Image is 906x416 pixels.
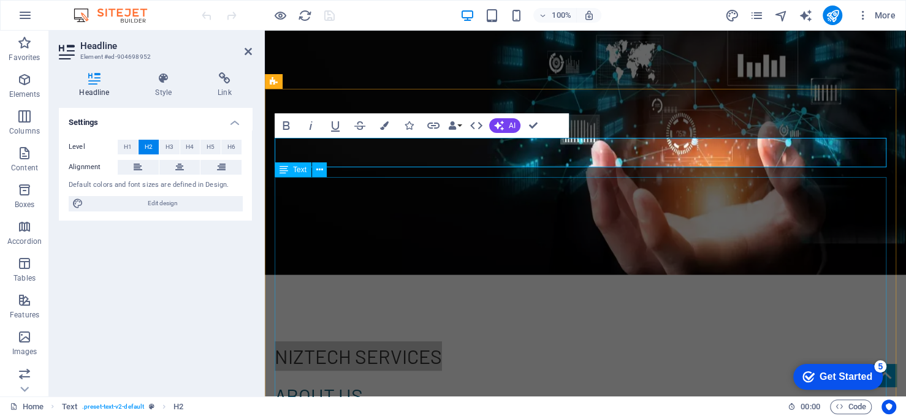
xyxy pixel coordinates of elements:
[91,2,103,15] div: 5
[823,6,842,25] button: publish
[59,72,135,98] h4: Headline
[145,140,153,154] span: H2
[149,403,154,410] i: This element is a customizable preset
[725,9,739,23] i: Design (Ctrl+Alt+Y)
[69,180,242,191] div: Default colors and font sizes are defined in Design.
[10,399,44,414] a: Click to cancel selection. Double-click to open Pages
[80,40,252,51] h2: Headline
[173,399,183,414] span: Click to select. Double-click to edit
[584,10,595,21] i: On resize automatically adjust zoom level to fit chosen device.
[852,6,900,25] button: More
[7,236,42,246] p: Accordion
[12,347,37,357] p: Images
[221,140,242,154] button: H6
[9,89,40,99] p: Elements
[825,9,839,23] i: Publish
[836,399,866,414] span: Code
[69,160,118,175] label: Alignment
[15,200,35,210] p: Boxes
[749,8,764,23] button: pages
[749,9,763,23] i: Pages (Ctrl+Alt+S)
[293,166,306,173] span: Text
[373,113,396,138] button: Colors
[297,8,312,23] button: reload
[186,140,194,154] span: H4
[70,8,162,23] img: Editor Logo
[9,126,40,136] p: Columns
[809,402,811,411] span: :
[118,140,138,154] button: H1
[13,273,36,283] p: Tables
[135,72,197,98] h4: Style
[82,399,144,414] span: . preset-text-v2-default
[798,8,813,23] button: text_generator
[59,108,252,130] h4: Settings
[207,140,215,154] span: H5
[166,140,173,154] span: H3
[788,399,820,414] h6: Session time
[227,140,235,154] span: H6
[489,118,520,133] button: AI
[348,113,371,138] button: Strikethrough
[830,399,872,414] button: Code
[180,140,200,154] button: H4
[725,8,739,23] button: design
[774,8,788,23] button: navigator
[10,6,99,32] div: Get Started 5 items remaining, 0% complete
[62,399,184,414] nav: breadcrumb
[159,140,180,154] button: H3
[10,314,177,337] span: NIZTECH SERVICES
[80,51,227,62] h3: Element #ed-904698952
[324,113,347,138] button: Underline (Ctrl+U)
[62,399,77,414] span: Click to select. Double-click to edit
[11,163,38,173] p: Content
[422,113,445,138] button: Link
[465,113,488,138] button: HTML
[299,113,322,138] button: Italic (Ctrl+I)
[397,113,421,138] button: Icons
[9,53,40,62] p: Favorites
[197,72,252,98] h4: Link
[509,122,516,129] span: AI
[87,196,238,211] span: Edit design
[801,399,820,414] span: 00 00
[124,140,132,154] span: H1
[10,310,39,320] p: Features
[139,140,159,154] button: H2
[446,113,463,138] button: Data Bindings
[881,399,896,414] button: Usercentrics
[522,113,545,138] button: Confirm (Ctrl+⏎)
[857,9,896,21] span: More
[200,140,221,154] button: H5
[69,140,118,154] label: Level
[552,8,571,23] h6: 100%
[69,196,242,211] button: Edit design
[36,13,89,25] div: Get Started
[533,8,577,23] button: 100%
[275,113,298,138] button: Bold (Ctrl+B)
